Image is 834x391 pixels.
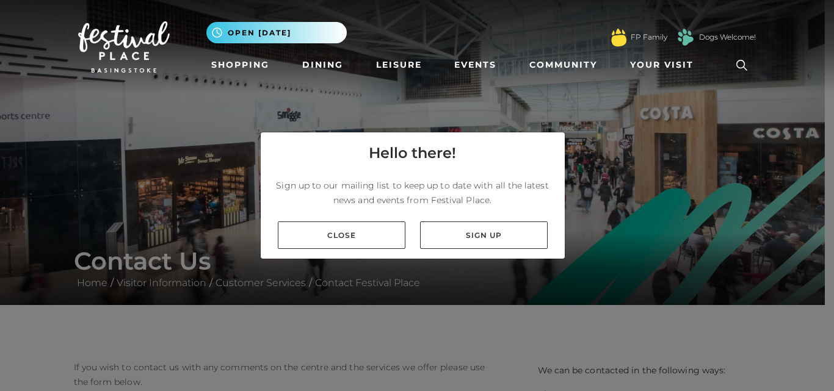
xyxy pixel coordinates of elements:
[371,54,427,76] a: Leisure
[78,21,170,73] img: Festival Place Logo
[699,32,756,43] a: Dogs Welcome!
[625,54,705,76] a: Your Visit
[524,54,602,76] a: Community
[270,178,555,207] p: Sign up to our mailing list to keep up to date with all the latest news and events from Festival ...
[206,22,347,43] button: Open [DATE]
[420,221,548,249] a: Sign up
[449,54,501,76] a: Events
[278,221,405,249] a: Close
[630,59,694,71] span: Your Visit
[369,142,456,164] h4: Hello there!
[297,54,348,76] a: Dining
[631,32,667,43] a: FP Family
[228,27,291,38] span: Open [DATE]
[206,54,274,76] a: Shopping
